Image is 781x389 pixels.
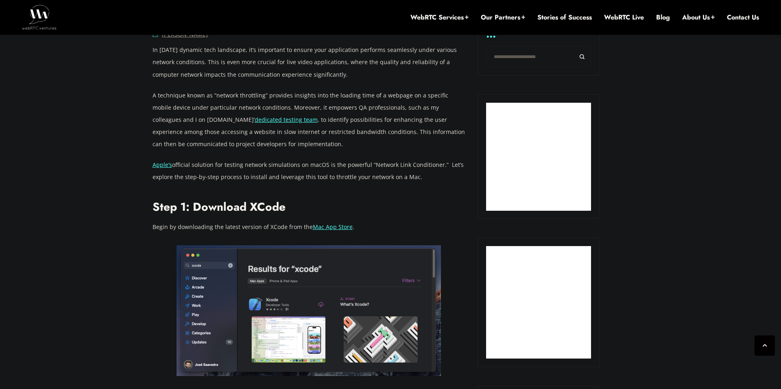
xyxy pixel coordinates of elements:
[486,18,591,37] label: Search
[22,5,57,29] img: WebRTC.ventures
[604,13,644,22] a: WebRTC Live
[410,13,469,22] a: WebRTC Services
[682,13,715,22] a: About Us
[486,246,591,359] iframe: Embedded CTA
[537,13,592,22] a: Stories of Success
[573,46,591,67] button: Search
[153,44,466,80] p: In [DATE] dynamic tech landscape, it’s important to ensure your application performs seamlessly u...
[727,13,759,22] a: Contact Us
[153,200,466,214] h2: Step 1: Download XCode
[656,13,670,22] a: Blog
[481,13,525,22] a: Our Partners
[153,89,466,150] p: A technique known as “network throttling” provides insights into the loading time of a webpage on...
[255,116,318,123] a: dedicated testing team
[153,159,466,183] p: official solution for testing network simulations on macOS is the powerful “Network Link Conditio...
[486,103,591,211] iframe: Embedded CTA
[153,221,466,233] p: Begin by downloading the latest version of XCode from the .
[313,223,353,231] a: Mac App Store
[153,161,172,169] a: Apple’s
